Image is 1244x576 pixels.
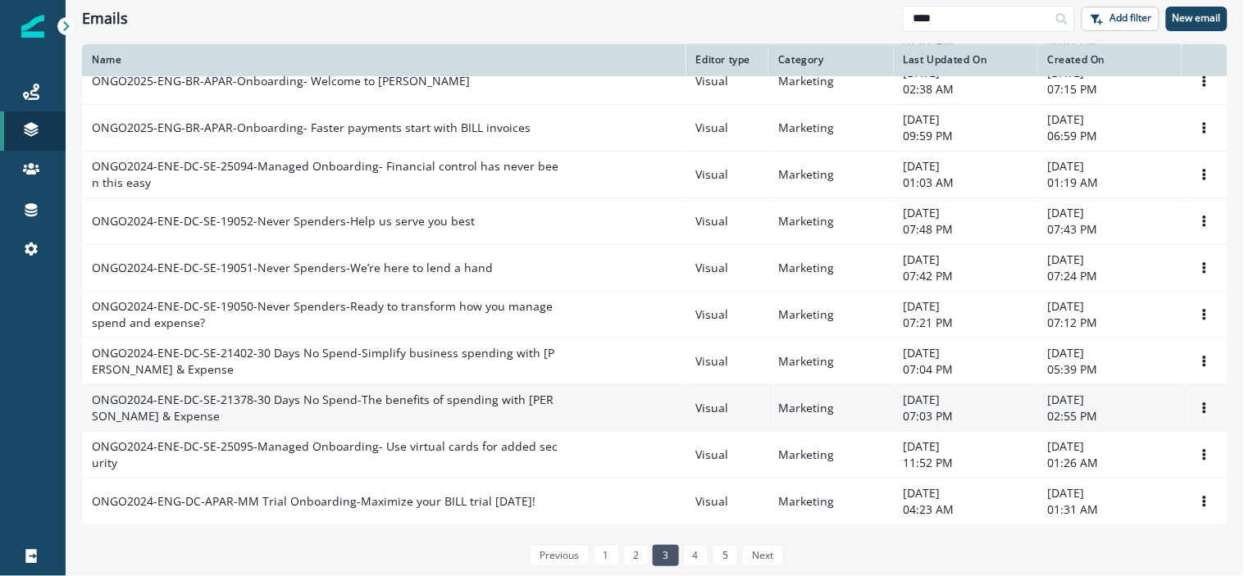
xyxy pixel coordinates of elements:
[1048,438,1172,455] p: [DATE]
[82,338,1228,385] a: ONGO2024-ENE-DC-SE-21402-30 Days No Spend-Simplify business spending with [PERSON_NAME] & Expense...
[904,438,1028,455] p: [DATE]
[904,298,1028,315] p: [DATE]
[1192,396,1218,420] button: Options
[904,501,1028,518] p: 04:23 AM
[82,198,1228,245] a: ONGO2024-ENE-DC-SE-19052-Never Spenders-Help us serve you bestVisualMarketing[DATE]07:48 PM[DATE]...
[1048,345,1172,361] p: [DATE]
[530,545,589,566] a: Previous page
[686,292,768,338] td: Visual
[768,152,893,198] td: Marketing
[1048,485,1172,501] p: [DATE]
[904,81,1028,98] p: 02:38 AM
[1192,209,1218,234] button: Options
[1048,298,1172,315] p: [DATE]
[686,432,768,478] td: Visual
[686,385,768,432] td: Visual
[82,292,1228,338] a: ONGO2024-ENE-DC-SE-19050-Never Spenders-Ready to transform how you manage spend and expense?Visua...
[1082,7,1160,31] button: Add filter
[21,15,44,38] img: Inflection
[904,53,1028,66] div: Last Updated On
[686,198,768,245] td: Visual
[82,105,1228,152] a: ONGO2025-ENG-BR-APAR-Onboarding- Faster payments start with BILL invoicesVisualMarketing[DATE]09:...
[768,245,893,292] td: Marketing
[686,478,768,525] td: Visual
[82,58,1228,105] a: ONGO2025-ENG-BR-APAR-Onboarding- Welcome to [PERSON_NAME]VisualMarketing[DATE]02:38 AM[DATE]07:15...
[82,245,1228,292] a: ONGO2024-ENE-DC-SE-19051-Never Spenders-We’re here to lend a handVisualMarketing[DATE]07:42 PM[DA...
[92,493,535,510] p: ONGO2024-ENG-DC-APAR-MM Trial Onboarding-Maximize your BILL trial [DATE]!
[1048,408,1172,424] p: 02:55 PM
[768,292,893,338] td: Marketing
[904,485,1028,501] p: [DATE]
[1192,302,1218,327] button: Options
[696,53,759,66] div: Editor type
[1048,158,1172,175] p: [DATE]
[768,58,893,105] td: Marketing
[904,205,1028,221] p: [DATE]
[92,213,475,229] p: ONGO2024-ENE-DC-SE-19052-Never Spenders-Help us serve you best
[1173,12,1221,24] p: New email
[1048,205,1172,221] p: [DATE]
[92,345,559,378] p: ONGO2024-ENE-DC-SE-21402-30 Days No Spend-Simplify business spending with [PERSON_NAME] & Expense
[623,545,649,566] a: Page 2
[1048,111,1172,128] p: [DATE]
[683,545,709,566] a: Page 4
[92,260,493,276] p: ONGO2024-ENE-DC-SE-19051-Never Spenders-We’re here to lend a hand
[686,152,768,198] td: Visual
[1192,162,1218,187] button: Options
[686,338,768,385] td: Visual
[1048,53,1172,66] div: Created On
[1048,501,1172,518] p: 01:31 AM
[904,455,1028,471] p: 11:52 PM
[1048,252,1172,268] p: [DATE]
[1048,221,1172,238] p: 07:43 PM
[1166,7,1228,31] button: New email
[686,245,768,292] td: Visual
[904,252,1028,268] p: [DATE]
[904,361,1028,378] p: 07:04 PM
[904,111,1028,128] p: [DATE]
[742,545,783,566] a: Next page
[92,158,559,191] p: ONGO2024-ENE-DC-SE-25094-Managed Onboarding- Financial control has never been this easy
[768,432,893,478] td: Marketing
[778,53,883,66] div: Category
[768,338,893,385] td: Marketing
[1048,361,1172,378] p: 05:39 PM
[768,105,893,152] td: Marketing
[1192,116,1218,140] button: Options
[1048,315,1172,331] p: 07:12 PM
[92,392,559,424] p: ONGO2024-ENE-DC-SE-21378-30 Days No Spend-The benefits of spending with [PERSON_NAME] & Expense
[92,298,559,331] p: ONGO2024-ENE-DC-SE-19050-Never Spenders-Ready to transform how you manage spend and expense?
[768,478,893,525] td: Marketing
[526,545,784,566] ul: Pagination
[92,53,677,66] div: Name
[904,268,1028,284] p: 07:42 PM
[904,128,1028,144] p: 09:59 PM
[1192,349,1218,374] button: Options
[1048,268,1172,284] p: 07:24 PM
[904,345,1028,361] p: [DATE]
[768,385,893,432] td: Marketing
[1192,489,1218,514] button: Options
[92,120,531,136] p: ONGO2025-ENG-BR-APAR-Onboarding- Faster payments start with BILL invoices
[82,432,1228,478] a: ONGO2024-ENE-DC-SE-25095-Managed Onboarding- Use virtual cards for added securityVisualMarketing[...
[653,545,678,566] a: Page 3 is your current page
[1110,12,1152,24] p: Add filter
[82,385,1228,432] a: ONGO2024-ENE-DC-SE-21378-30 Days No Spend-The benefits of spending with [PERSON_NAME] & ExpenseVi...
[92,73,470,89] p: ONGO2025-ENG-BR-APAR-Onboarding- Welcome to [PERSON_NAME]
[904,392,1028,408] p: [DATE]
[1048,128,1172,144] p: 06:59 PM
[82,10,128,28] h1: Emails
[1048,175,1172,191] p: 01:19 AM
[594,545,619,566] a: Page 1
[686,58,768,105] td: Visual
[1048,81,1172,98] p: 07:15 PM
[686,105,768,152] td: Visual
[1048,455,1172,471] p: 01:26 AM
[768,198,893,245] td: Marketing
[82,152,1228,198] a: ONGO2024-ENE-DC-SE-25094-Managed Onboarding- Financial control has never been this easyVisualMark...
[904,221,1028,238] p: 07:48 PM
[904,408,1028,424] p: 07:03 PM
[904,315,1028,331] p: 07:21 PM
[904,158,1028,175] p: [DATE]
[92,438,559,471] p: ONGO2024-ENE-DC-SE-25095-Managed Onboarding- Use virtual cards for added security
